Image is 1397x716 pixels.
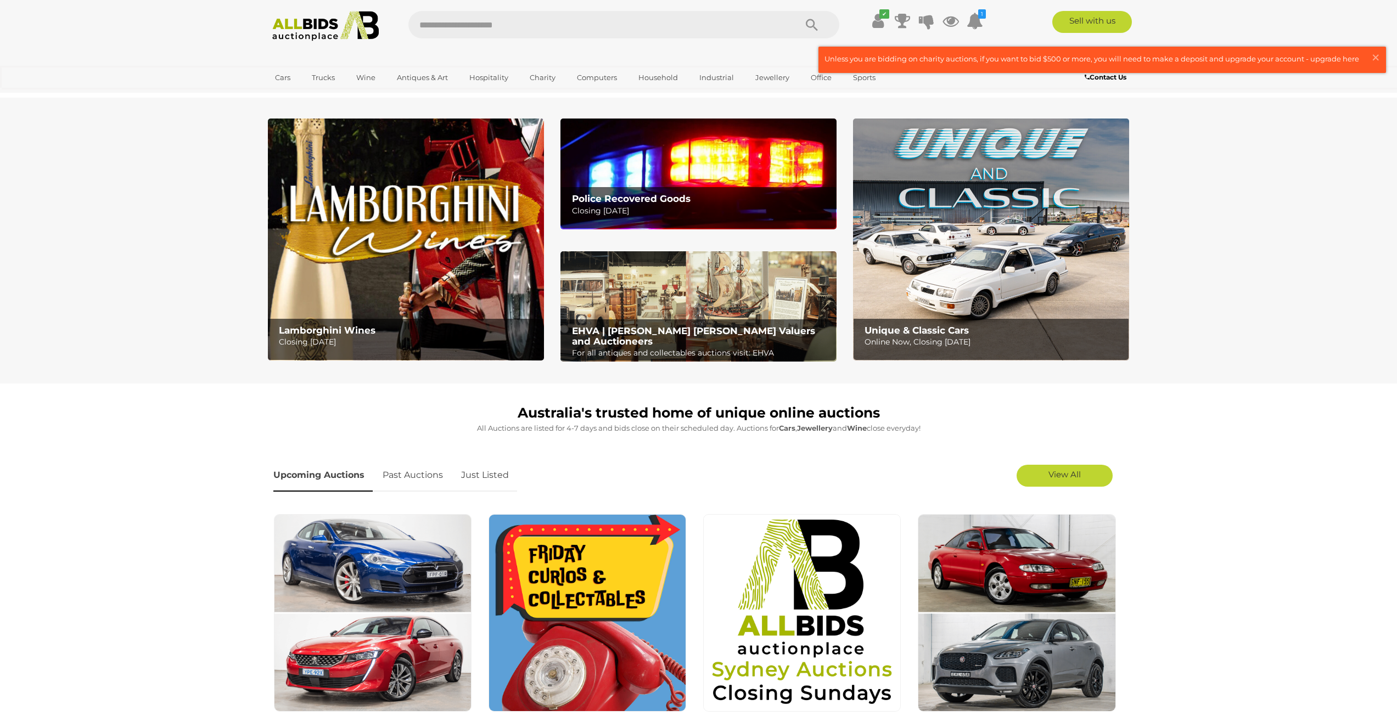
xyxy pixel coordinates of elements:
a: EHVA | Evans Hastings Valuers and Auctioneers EHVA | [PERSON_NAME] [PERSON_NAME] Valuers and Auct... [560,251,837,362]
span: View All [1048,469,1081,480]
a: Household [631,69,685,87]
a: Industrial [692,69,741,87]
a: Jewellery [748,69,796,87]
p: Online Now, Closing [DATE] [865,335,1123,349]
a: Past Auctions [374,459,451,492]
p: Closing [DATE] [279,335,537,349]
a: Antiques & Art [390,69,455,87]
a: Lamborghini Wines Lamborghini Wines Closing [DATE] [268,119,544,360]
a: Sell with us [1052,11,1132,33]
img: Sydney Car Auctions [918,514,1115,712]
b: EHVA | [PERSON_NAME] [PERSON_NAME] Valuers and Auctioneers [572,325,815,347]
a: Upcoming Auctions [273,459,373,492]
i: ✔ [879,9,889,19]
a: [GEOGRAPHIC_DATA] [268,87,360,105]
a: Police Recovered Goods Police Recovered Goods Closing [DATE] [560,119,837,229]
a: Hospitality [462,69,515,87]
b: Lamborghini Wines [279,325,375,336]
a: Just Listed [453,459,517,492]
img: Lamborghini Wines [268,119,544,360]
img: Sydney Sunday Auction [703,514,901,712]
img: Unique & Classic Cars [853,119,1129,360]
b: Unique & Classic Cars [865,325,969,336]
a: View All [1017,465,1113,487]
a: Contact Us [1085,71,1129,83]
strong: Cars [779,424,795,432]
a: Trucks [305,69,342,87]
a: Charity [523,69,563,87]
a: Computers [570,69,624,87]
a: Sports [846,69,883,87]
p: Closing [DATE] [572,204,831,218]
p: For all antiques and collectables auctions visit: EHVA [572,346,831,360]
a: Unique & Classic Cars Unique & Classic Cars Online Now, Closing [DATE] [853,119,1129,360]
a: Cars [268,69,298,87]
img: Curios & Collectables [489,514,686,712]
a: ✔ [870,11,887,31]
p: All Auctions are listed for 4-7 days and bids close on their scheduled day. Auctions for , and cl... [273,422,1124,435]
img: EHVA | Evans Hastings Valuers and Auctioneers [560,251,837,362]
i: 1 [978,9,986,19]
button: Search [784,11,839,38]
span: × [1371,47,1381,68]
h1: Australia's trusted home of unique online auctions [273,405,1124,421]
img: Police Recovered Goods [560,119,837,229]
a: 1 [967,11,983,31]
strong: Jewellery [797,424,833,432]
b: Contact Us [1085,73,1126,81]
img: Allbids.com.au [266,11,385,41]
a: Office [804,69,839,87]
strong: Wine [847,424,867,432]
img: Premium and Prestige Cars [274,514,472,712]
a: Wine [349,69,383,87]
b: Police Recovered Goods [572,193,691,204]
